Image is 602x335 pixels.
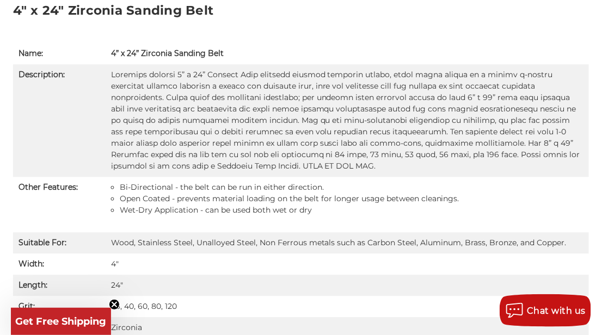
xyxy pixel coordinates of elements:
strong: Name: [19,48,43,58]
span: Chat with us [527,306,586,316]
li: Open Coated - prevents material loading on the belt for longer usage between cleanings. [120,193,583,204]
strong: Suitable For: [19,238,66,247]
td: 24″ [106,275,589,296]
td: 4″ [106,253,589,275]
li: Bi-Directional - the belt can be run in either direction. [120,182,583,193]
button: Chat with us [500,294,591,327]
strong: Width: [19,259,44,269]
strong: Other Features: [19,182,78,192]
li: Wet-Dry Application - can be used both wet or dry [120,204,583,216]
span: Get Free Shipping [16,315,107,327]
td: Wood, Stainless Steel, Unalloyed Steel, Non Ferrous metals such as Carbon Steel, Aluminum, Brass,... [106,232,589,253]
td: 36, 40, 60, 80, 120 [106,296,589,317]
td: Loremips dolorsi 5” a 24” Consect Adip elitsedd eiusmod temporin utlabo, etdol magna aliqua en a ... [106,64,589,177]
div: Get Free ShippingClose teaser [11,308,111,335]
h3: 4" x 24" Zirconia Sanding Belt [13,2,589,27]
span: 4” x 24” Zirconia Sanding Belt [111,48,224,58]
strong: Length: [19,280,47,290]
button: Close teaser [109,299,120,310]
strong: Description: [19,70,65,79]
strong: Grit: [19,301,35,311]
